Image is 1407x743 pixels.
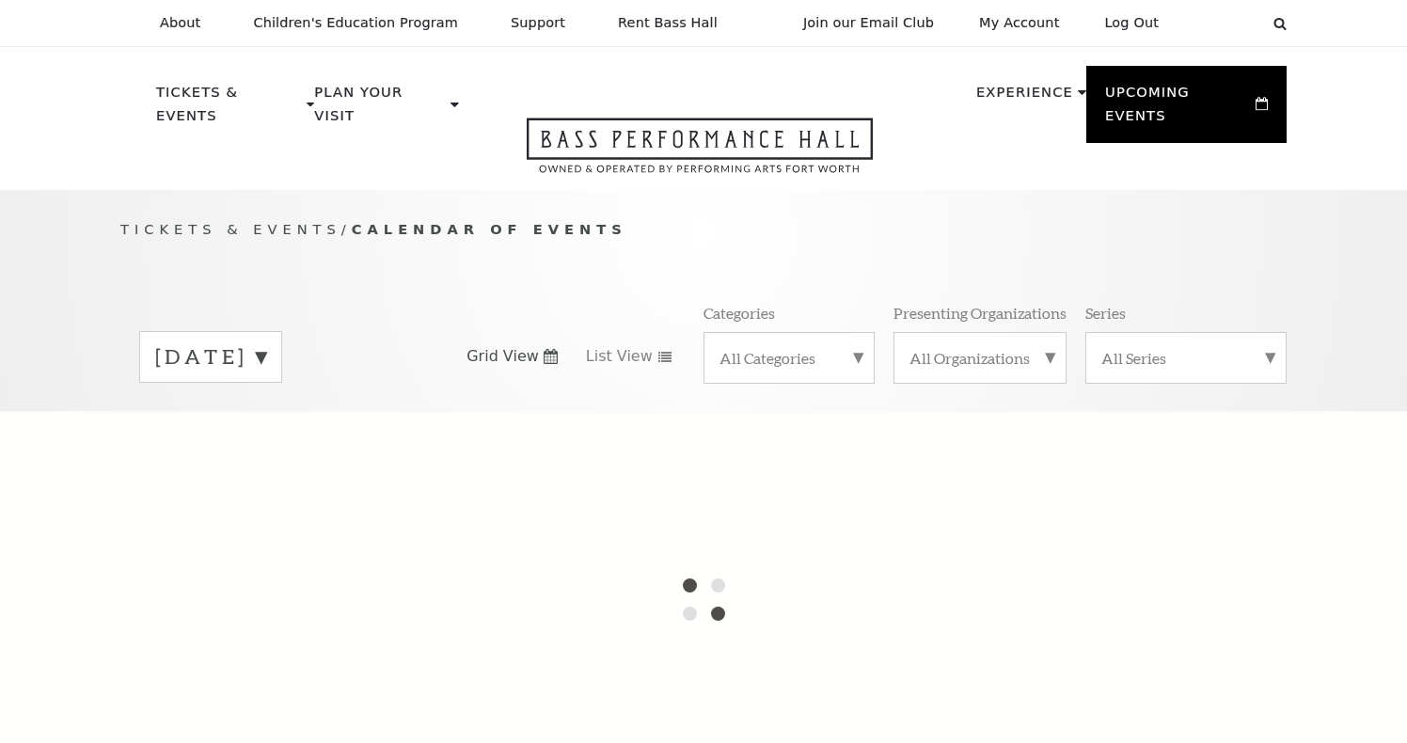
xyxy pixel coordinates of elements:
[893,303,1067,323] p: Presenting Organizations
[1101,348,1271,368] label: All Series
[511,15,565,31] p: Support
[719,348,859,368] label: All Categories
[1085,303,1126,323] p: Series
[120,221,341,237] span: Tickets & Events
[120,218,1287,242] p: /
[1189,14,1256,32] select: Select:
[253,15,458,31] p: Children's Education Program
[314,81,446,138] p: Plan Your Visit
[703,303,775,323] p: Categories
[466,346,539,367] span: Grid View
[586,346,653,367] span: List View
[352,221,627,237] span: Calendar of Events
[976,81,1073,115] p: Experience
[1105,81,1251,138] p: Upcoming Events
[160,15,200,31] p: About
[909,348,1051,368] label: All Organizations
[155,342,266,371] label: [DATE]
[156,81,302,138] p: Tickets & Events
[618,15,718,31] p: Rent Bass Hall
